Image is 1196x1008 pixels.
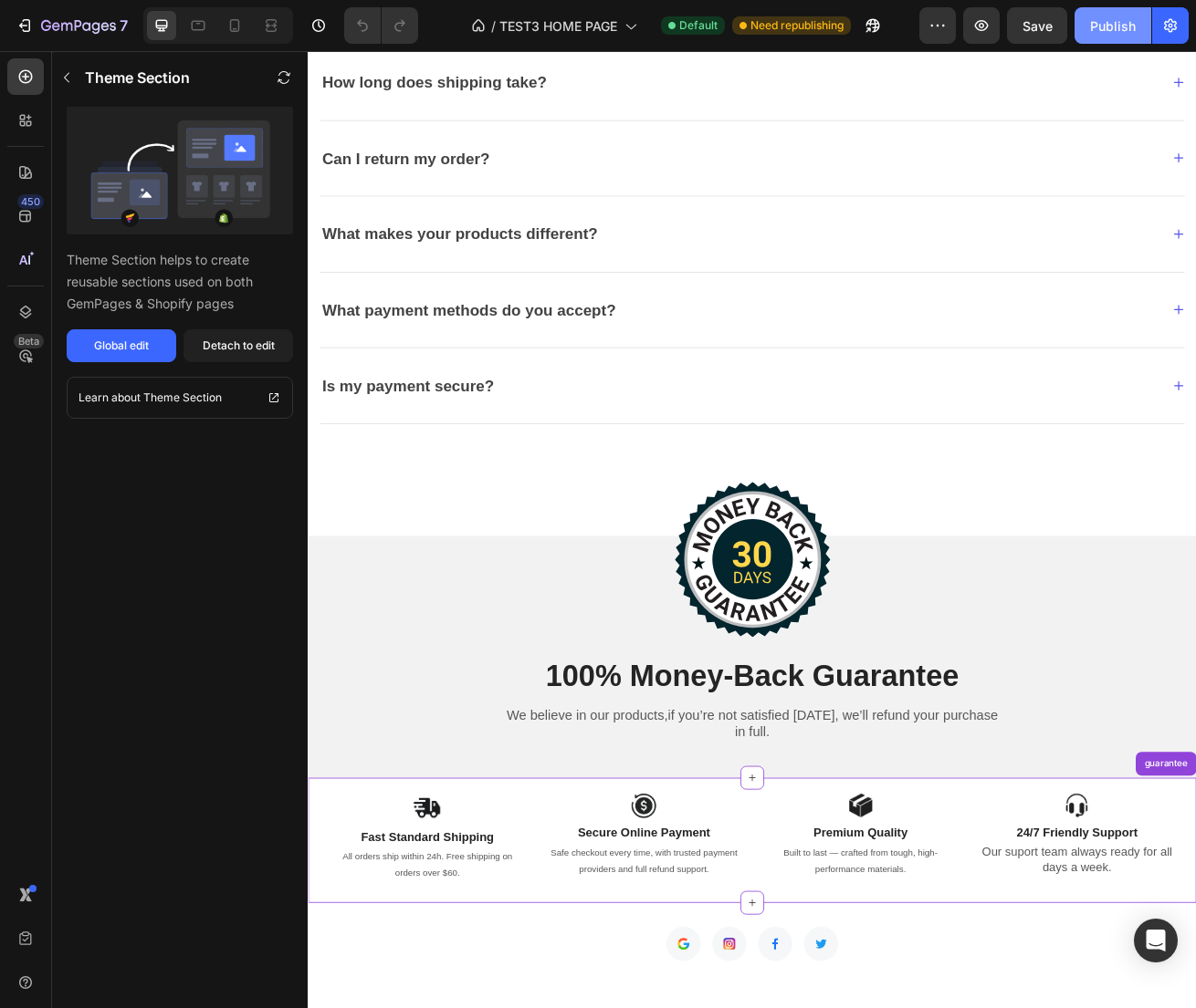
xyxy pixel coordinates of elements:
[1090,16,1136,36] div: Publish
[7,7,136,44] button: 7
[94,338,149,354] div: Global edit
[79,389,141,407] p: Learn about
[563,955,800,974] p: Premium Quality
[1023,18,1053,34] span: Save
[67,377,293,419] a: Learn about Theme Section
[184,329,293,362] button: Detach to edit
[242,744,854,795] h2: 100% Money-Back Guarantee
[14,334,44,348] div: Beta
[308,51,1196,1008] iframe: Design area
[679,17,718,34] span: Default
[398,914,430,946] img: gempages_575492313866830367-0b10e942-f6b8-4d6c-a87a-d3946b27afbf.png
[129,914,165,951] img: gempages_575492313866830367-aa069371-0c24-45a5-801c-9bc05ffb3e5a.png
[203,338,275,354] div: Detach to edit
[332,956,496,972] span: Secure Online Payment
[67,329,176,362] button: Global edit
[1134,919,1178,962] div: Open Intercom Messenger
[750,17,844,34] span: Need republishing
[491,16,496,36] span: /
[1028,870,1088,887] div: guarantee
[67,249,293,315] p: Theme Section helps to create reusable sections used on both GemPages & Shopify pages
[85,67,190,88] p: Theme Section
[831,955,1067,974] p: 24/7 Friendly Support
[932,914,964,946] img: gempages_575492313866830367-1e4e0824-7fab-4e96-adda-1843c4af95f4.png
[1075,7,1151,44] button: Publish
[17,194,44,209] div: 450
[65,961,229,976] span: Fast Standard Shipping
[452,531,645,722] img: gempages_575492313866830367-8dacbf5e-5f6e-438c-939d-708ec221e655.svg
[344,7,418,44] div: Undo/Redo
[244,808,852,851] p: We believe in our products,if you’re not satisfied [DATE], we’ll refund your purchase in full.
[120,15,128,36] p: 7
[666,914,698,946] img: gempages_575492313866830367-a8ee8298-f4ae-4809-a6a5-057a518a7665.png
[499,16,617,36] span: TEST3 HOME PAGE
[1007,7,1067,44] button: Save
[143,389,222,407] p: Theme Section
